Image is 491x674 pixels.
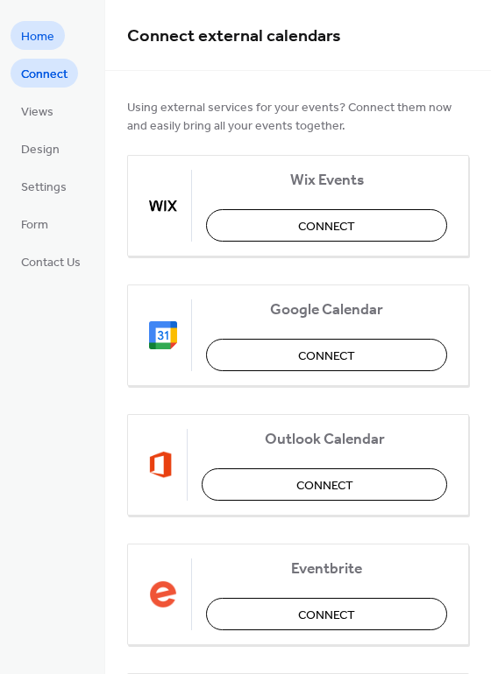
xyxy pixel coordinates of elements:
[11,21,65,50] a: Home
[127,19,341,53] span: Connect external calendars
[21,216,48,235] span: Form
[21,103,53,122] span: Views
[11,59,78,88] a: Connect
[202,468,447,501] button: Connect
[206,301,447,319] span: Google Calendar
[298,218,355,236] span: Connect
[149,321,177,349] img: google
[149,192,177,220] img: wix
[296,477,353,495] span: Connect
[11,247,91,276] a: Contact Us
[149,580,177,608] img: eventbrite
[206,560,447,579] span: Eventbrite
[11,209,59,238] a: Form
[127,99,469,136] span: Using external services for your events? Connect them now and easily bring all your events together.
[206,172,447,190] span: Wix Events
[21,254,81,272] span: Contact Us
[202,431,447,449] span: Outlook Calendar
[298,348,355,366] span: Connect
[206,209,447,242] button: Connect
[298,607,355,625] span: Connect
[21,28,54,46] span: Home
[21,141,60,159] span: Design
[21,66,68,84] span: Connect
[11,172,77,200] a: Settings
[21,179,67,197] span: Settings
[11,134,70,163] a: Design
[11,96,64,125] a: Views
[206,598,447,630] button: Connect
[149,451,173,479] img: outlook
[206,339,447,371] button: Connect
